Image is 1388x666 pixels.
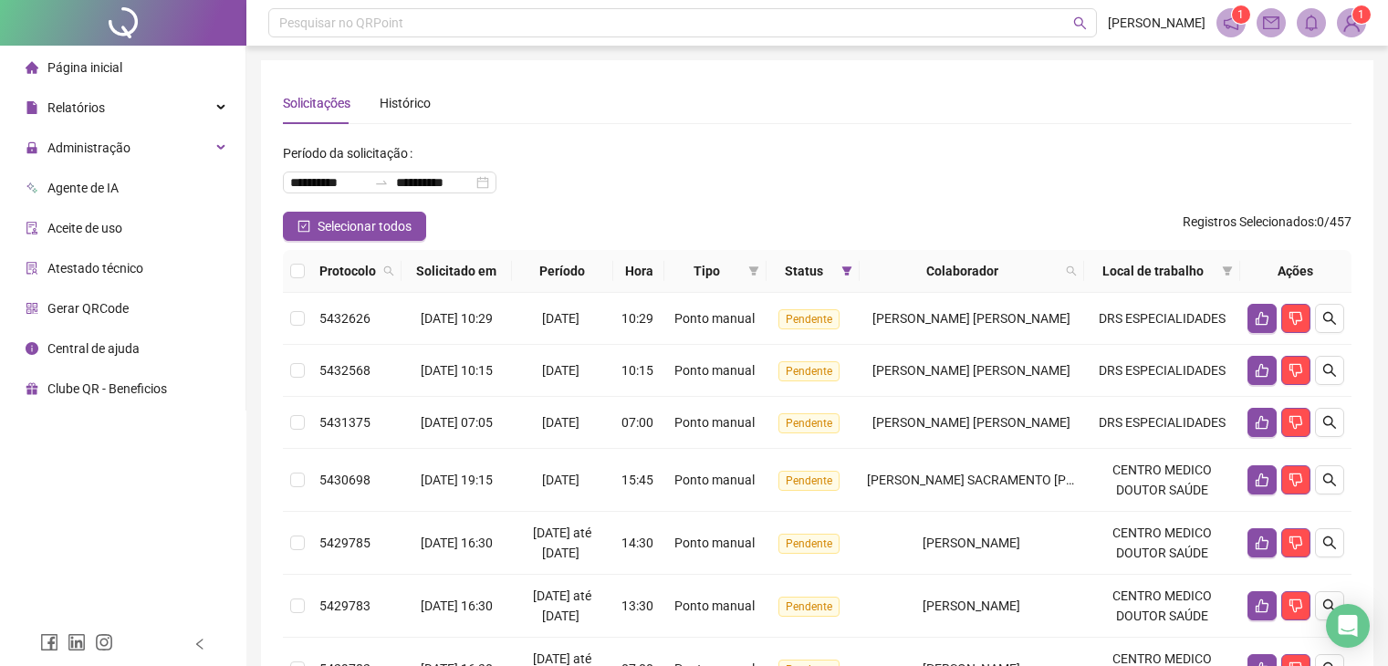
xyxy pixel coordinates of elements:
[1322,598,1337,613] span: search
[872,363,1070,378] span: [PERSON_NAME] [PERSON_NAME]
[1073,16,1087,30] span: search
[380,93,431,113] div: Histórico
[1247,261,1344,281] div: Ações
[380,257,398,285] span: search
[319,536,370,550] span: 5429785
[1322,473,1337,487] span: search
[421,363,493,378] span: [DATE] 10:15
[68,633,86,651] span: linkedin
[1352,5,1371,24] sup: Atualize o seu contato no menu Meus Dados
[47,381,167,396] span: Clube QR - Beneficios
[621,311,653,326] span: 10:29
[374,175,389,190] span: to
[542,473,579,487] span: [DATE]
[26,302,38,315] span: qrcode
[1322,311,1337,326] span: search
[1066,265,1077,276] span: search
[1084,575,1240,638] td: CENTRO MEDICO DOUTOR SAÚDE
[1322,415,1337,430] span: search
[1084,449,1240,512] td: CENTRO MEDICO DOUTOR SAÚDE
[533,588,591,623] span: [DATE] até [DATE]
[402,250,512,293] th: Solicitado em
[674,536,755,550] span: Ponto manual
[1289,473,1303,487] span: dislike
[319,311,370,326] span: 5432626
[193,638,206,650] span: left
[745,257,763,285] span: filter
[47,100,105,115] span: Relatórios
[621,363,653,378] span: 10:15
[319,363,370,378] span: 5432568
[1091,261,1215,281] span: Local de trabalho
[672,261,741,281] span: Tipo
[26,101,38,114] span: file
[621,598,653,613] span: 13:30
[867,473,1152,487] span: [PERSON_NAME] SACRAMENTO [PERSON_NAME]
[319,415,370,430] span: 5431375
[1084,293,1240,345] td: DRS ESPECIALIDADES
[674,363,755,378] span: Ponto manual
[1322,363,1337,378] span: search
[26,61,38,74] span: home
[1108,13,1205,33] span: [PERSON_NAME]
[421,415,493,430] span: [DATE] 07:05
[319,473,370,487] span: 5430698
[674,473,755,487] span: Ponto manual
[838,257,856,285] span: filter
[1255,415,1269,430] span: like
[1289,536,1303,550] span: dislike
[1255,598,1269,613] span: like
[1255,363,1269,378] span: like
[613,250,664,293] th: Hora
[374,175,389,190] span: swap-right
[1255,311,1269,326] span: like
[872,415,1070,430] span: [PERSON_NAME] [PERSON_NAME]
[47,341,140,356] span: Central de ajuda
[841,265,852,276] span: filter
[1255,536,1269,550] span: like
[1338,9,1365,36] img: 74023
[26,141,38,154] span: lock
[318,216,412,236] span: Selecionar todos
[47,60,122,75] span: Página inicial
[533,526,591,560] span: [DATE] até [DATE]
[542,363,579,378] span: [DATE]
[47,261,143,276] span: Atestado técnico
[778,309,840,329] span: Pendente
[778,597,840,617] span: Pendente
[319,598,370,613] span: 5429783
[421,536,493,550] span: [DATE] 16:30
[47,181,119,195] span: Agente de IA
[872,311,1070,326] span: [PERSON_NAME] [PERSON_NAME]
[674,415,755,430] span: Ponto manual
[621,415,653,430] span: 07:00
[1222,265,1233,276] span: filter
[47,221,122,235] span: Aceite de uso
[923,598,1020,613] span: [PERSON_NAME]
[283,212,426,241] button: Selecionar todos
[748,265,759,276] span: filter
[1232,5,1250,24] sup: 1
[1289,363,1303,378] span: dislike
[774,261,834,281] span: Status
[1237,8,1244,21] span: 1
[47,301,129,316] span: Gerar QRCode
[1303,15,1320,31] span: bell
[778,361,840,381] span: Pendente
[1084,345,1240,397] td: DRS ESPECIALIDADES
[621,473,653,487] span: 15:45
[383,265,394,276] span: search
[674,598,755,613] span: Ponto manual
[778,534,840,554] span: Pendente
[1326,604,1370,648] div: Open Intercom Messenger
[26,382,38,395] span: gift
[26,222,38,234] span: audit
[1183,214,1314,229] span: Registros Selecionados
[1084,397,1240,449] td: DRS ESPECIALIDADES
[283,139,420,168] label: Período da solicitação
[1183,212,1351,241] span: : 0 / 457
[1263,15,1279,31] span: mail
[542,311,579,326] span: [DATE]
[923,536,1020,550] span: [PERSON_NAME]
[297,220,310,233] span: check-square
